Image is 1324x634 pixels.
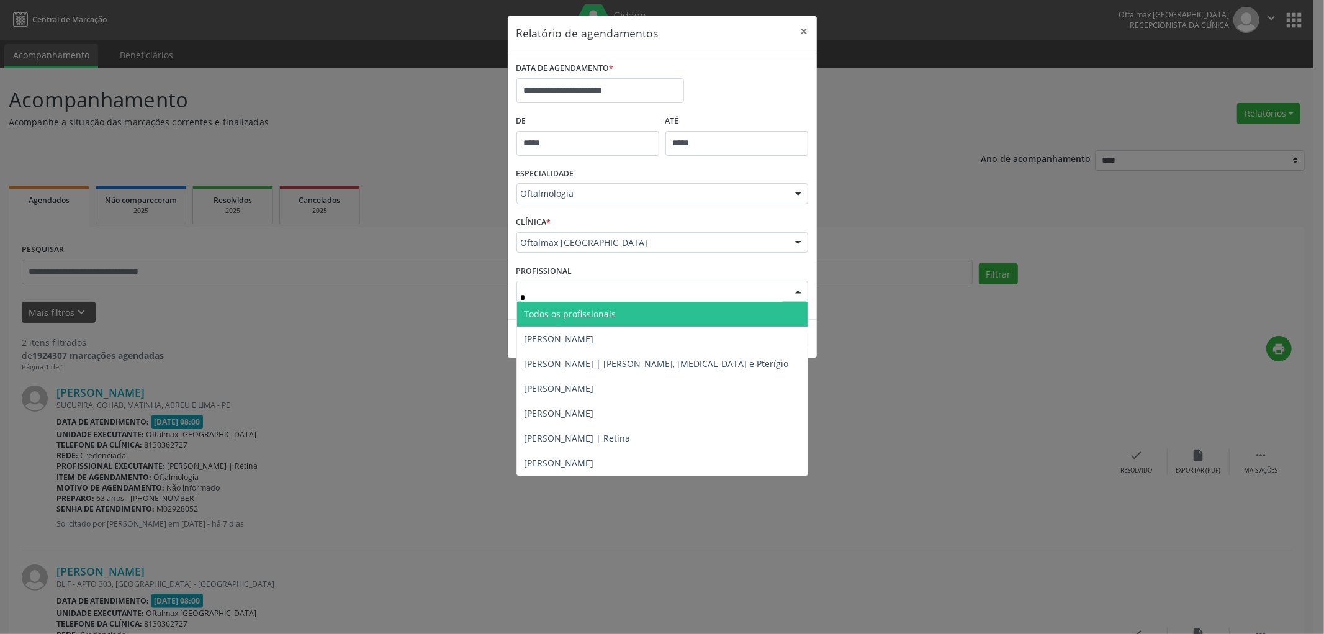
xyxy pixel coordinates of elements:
label: De [516,112,659,131]
button: Close [792,16,817,47]
label: PROFISSIONAL [516,261,572,281]
label: ATÉ [665,112,808,131]
span: [PERSON_NAME] [525,457,594,469]
label: ESPECIALIDADE [516,165,574,184]
span: [PERSON_NAME] [525,407,594,419]
span: [PERSON_NAME] [525,333,594,345]
span: Todos os profissionais [525,308,616,320]
span: Oftalmologia [521,188,783,200]
span: [PERSON_NAME] | Retina [525,432,631,444]
label: DATA DE AGENDAMENTO [516,59,614,78]
span: [PERSON_NAME] [525,383,594,394]
label: CLÍNICA [516,213,551,232]
h5: Relatório de agendamentos [516,25,659,41]
span: [PERSON_NAME] | [PERSON_NAME], [MEDICAL_DATA] e Pterígio [525,358,789,369]
span: Oftalmax [GEOGRAPHIC_DATA] [521,237,783,249]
